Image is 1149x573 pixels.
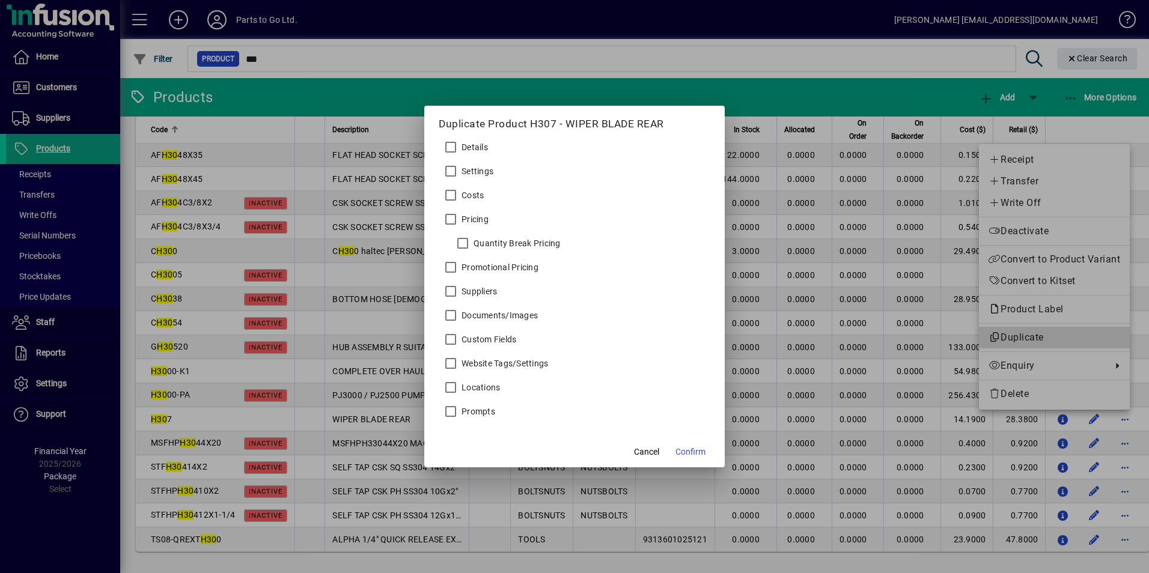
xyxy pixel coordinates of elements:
[459,261,538,273] label: Promotional Pricing
[459,381,500,393] label: Locations
[459,405,495,417] label: Prompts
[459,165,493,177] label: Settings
[471,237,561,249] label: Quantity Break Pricing
[439,118,710,130] h5: Duplicate Product H307 - WIPER BLADE REAR
[459,309,538,321] label: Documents/Images
[459,213,489,225] label: Pricing
[459,357,548,369] label: Website Tags/Settings
[459,141,488,153] label: Details
[459,333,516,345] label: Custom Fields
[627,441,666,462] button: Cancel
[459,189,484,201] label: Costs
[459,285,497,297] label: Suppliers
[675,446,706,458] span: Confirm
[634,446,659,458] span: Cancel
[671,441,710,462] button: Confirm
